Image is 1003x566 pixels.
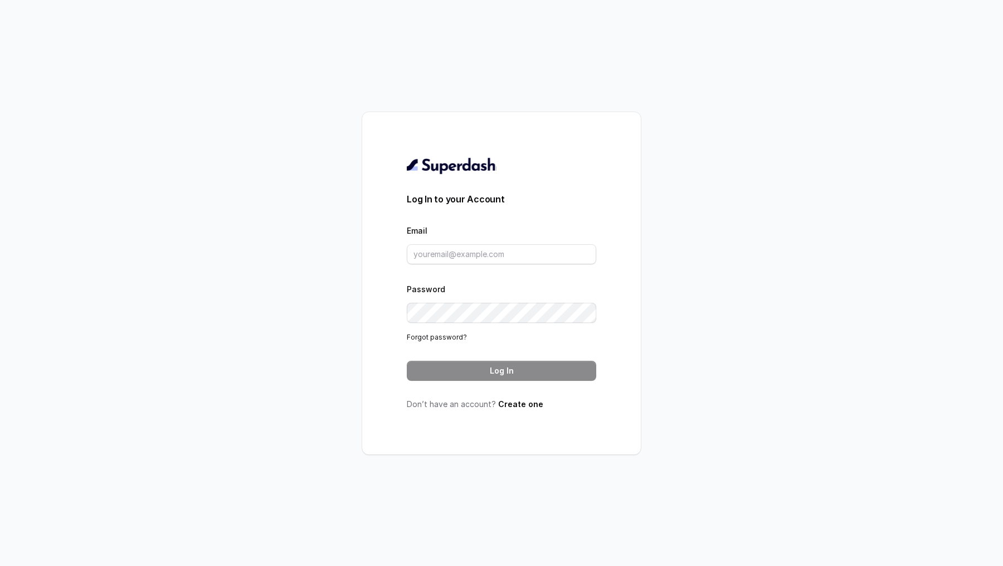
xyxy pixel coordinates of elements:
[407,399,596,410] p: Don’t have an account?
[407,284,445,294] label: Password
[407,361,596,381] button: Log In
[407,157,496,175] img: light.svg
[407,192,596,206] h3: Log In to your Account
[407,226,427,235] label: Email
[407,333,467,341] a: Forgot password?
[407,244,596,264] input: youremail@example.com
[498,399,543,409] a: Create one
